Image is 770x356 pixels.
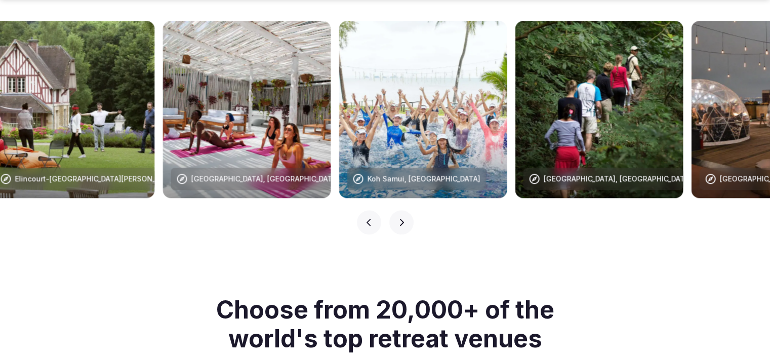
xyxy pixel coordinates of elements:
[15,174,255,184] div: Elincourt-[GEOGRAPHIC_DATA][PERSON_NAME], [GEOGRAPHIC_DATA]
[515,21,683,198] img: Bali, Indonesia
[339,21,507,198] img: Koh Samui, Thailand
[163,21,331,198] img: Puerto Viejo, Costa Rica
[544,174,692,184] div: [GEOGRAPHIC_DATA], [GEOGRAPHIC_DATA]
[191,295,580,353] h2: Choose from 20,000+ of the world's top retreat venues
[368,174,480,184] div: Koh Samui, [GEOGRAPHIC_DATA]
[191,174,339,184] div: [GEOGRAPHIC_DATA], [GEOGRAPHIC_DATA]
